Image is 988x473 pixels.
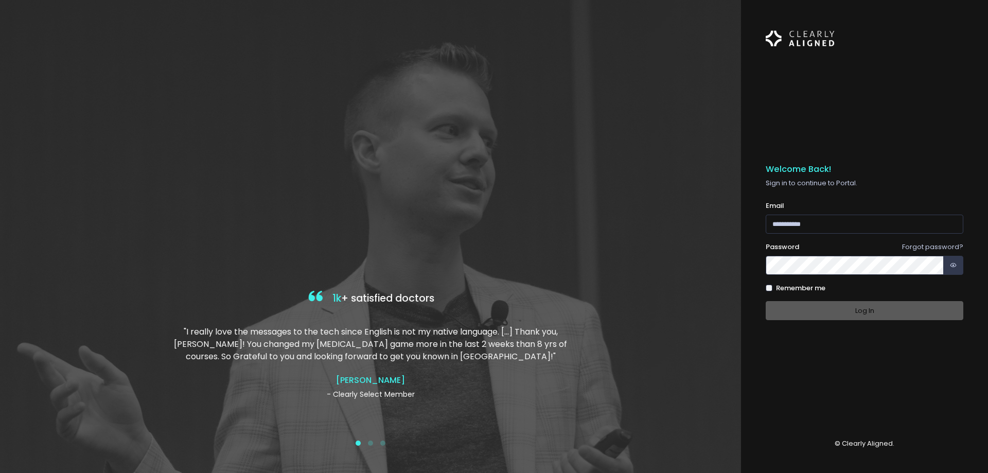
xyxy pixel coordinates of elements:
span: 1k [332,291,341,305]
h5: Welcome Back! [766,164,963,174]
label: Email [766,201,784,211]
label: Remember me [776,283,825,293]
p: Sign in to continue to Portal. [766,178,963,188]
h4: + satisfied doctors [171,288,570,309]
a: Forgot password? [902,242,963,252]
p: - Clearly Select Member [171,389,570,400]
img: Logo Horizontal [766,25,835,52]
h4: [PERSON_NAME] [171,375,570,385]
p: © Clearly Aligned. [766,439,963,449]
p: "I really love the messages to the tech since English is not my native language. […] Thank you, [... [171,326,570,363]
label: Password [766,242,799,252]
